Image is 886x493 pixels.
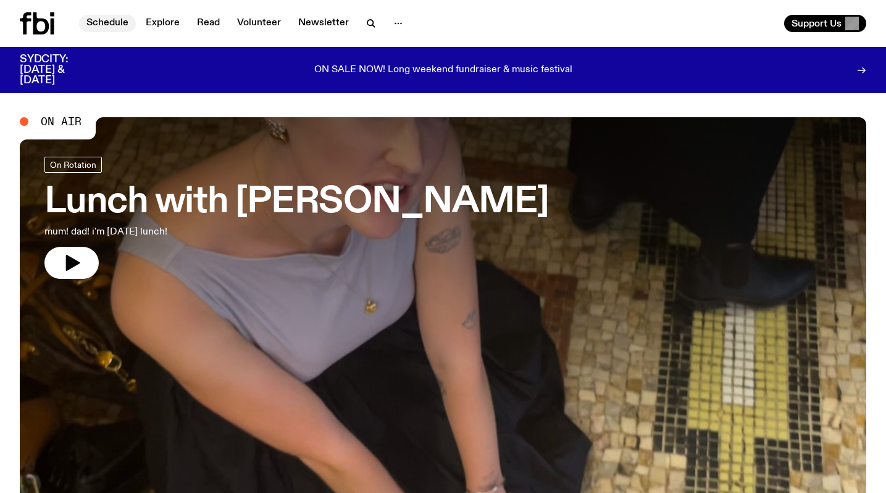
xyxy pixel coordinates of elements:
[50,160,96,169] span: On Rotation
[44,225,361,239] p: mum! dad! i'm [DATE] lunch!
[230,15,288,32] a: Volunteer
[792,18,842,29] span: Support Us
[44,157,549,279] a: Lunch with [PERSON_NAME]mum! dad! i'm [DATE] lunch!
[44,185,549,220] h3: Lunch with [PERSON_NAME]
[20,54,99,86] h3: SYDCITY: [DATE] & [DATE]
[190,15,227,32] a: Read
[784,15,866,32] button: Support Us
[138,15,187,32] a: Explore
[44,157,102,173] a: On Rotation
[291,15,356,32] a: Newsletter
[314,65,572,76] p: ON SALE NOW! Long weekend fundraiser & music festival
[41,116,81,127] span: On Air
[79,15,136,32] a: Schedule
